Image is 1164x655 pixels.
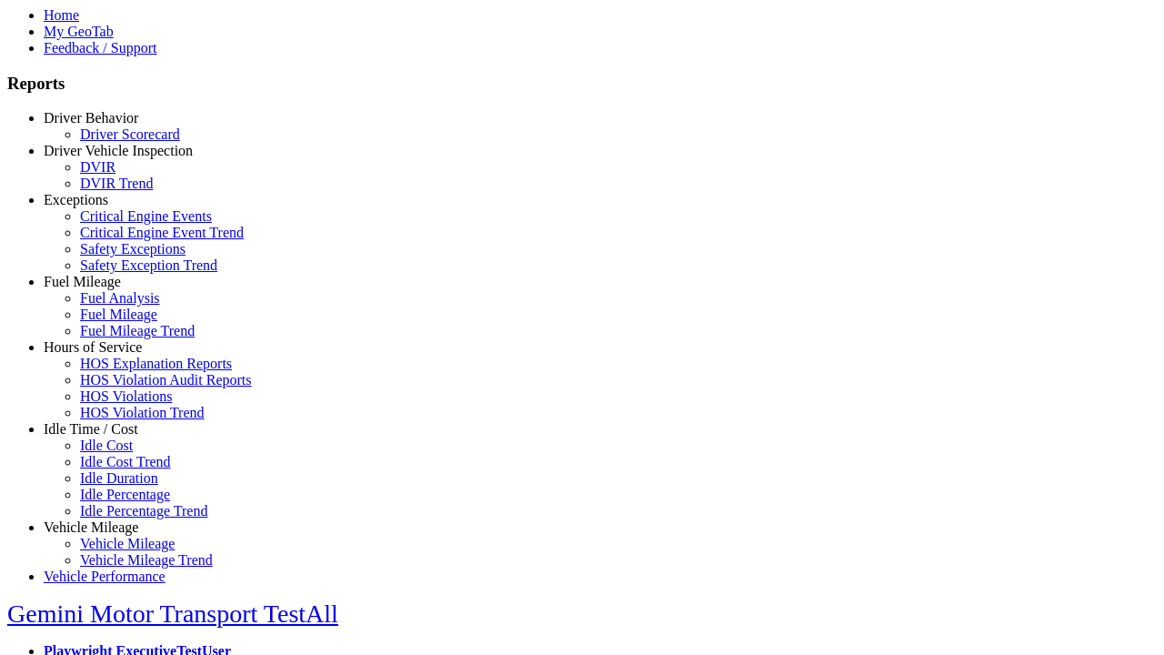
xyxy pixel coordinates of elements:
a: Fuel Mileage [44,274,121,289]
a: Exceptions [44,192,108,207]
a: DVIR Trend [80,176,153,191]
a: Vehicle Mileage [80,536,175,551]
a: Driver Behavior [44,110,138,126]
h3: Reports [7,74,1157,94]
a: HOS Violations [80,388,172,404]
a: My GeoTab [44,24,114,39]
a: HOS Violation Trend [80,405,205,420]
a: Idle Time / Cost [44,421,138,437]
a: Driver Scorecard [80,126,180,142]
a: Fuel Mileage [80,307,157,322]
a: Fuel Analysis [80,290,160,306]
a: Idle Cost [80,438,133,453]
a: Safety Exceptions [80,241,186,257]
a: Safety Exception Trend [80,257,217,273]
a: Driver Vehicle Inspection [44,143,193,158]
a: Fuel Mileage Trend [80,323,195,338]
a: Gemini Motor Transport TestAll [7,600,338,628]
a: Idle Percentage [80,487,170,502]
a: Idle Percentage Trend [80,503,207,519]
a: Critical Engine Events [80,208,212,224]
a: HOS Explanation Reports [80,356,232,371]
a: HOS Violation Audit Reports [80,372,252,388]
a: Idle Cost Trend [80,454,171,469]
a: Vehicle Performance [44,569,166,584]
a: Hours of Service [44,339,142,355]
a: Critical Engine Event Trend [80,225,244,240]
a: Idle Duration [80,470,158,486]
a: Vehicle Mileage [44,519,138,535]
a: Feedback / Support [44,40,156,55]
a: Vehicle Mileage Trend [80,552,213,568]
a: DVIR [80,159,115,175]
a: Home [44,7,79,23]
